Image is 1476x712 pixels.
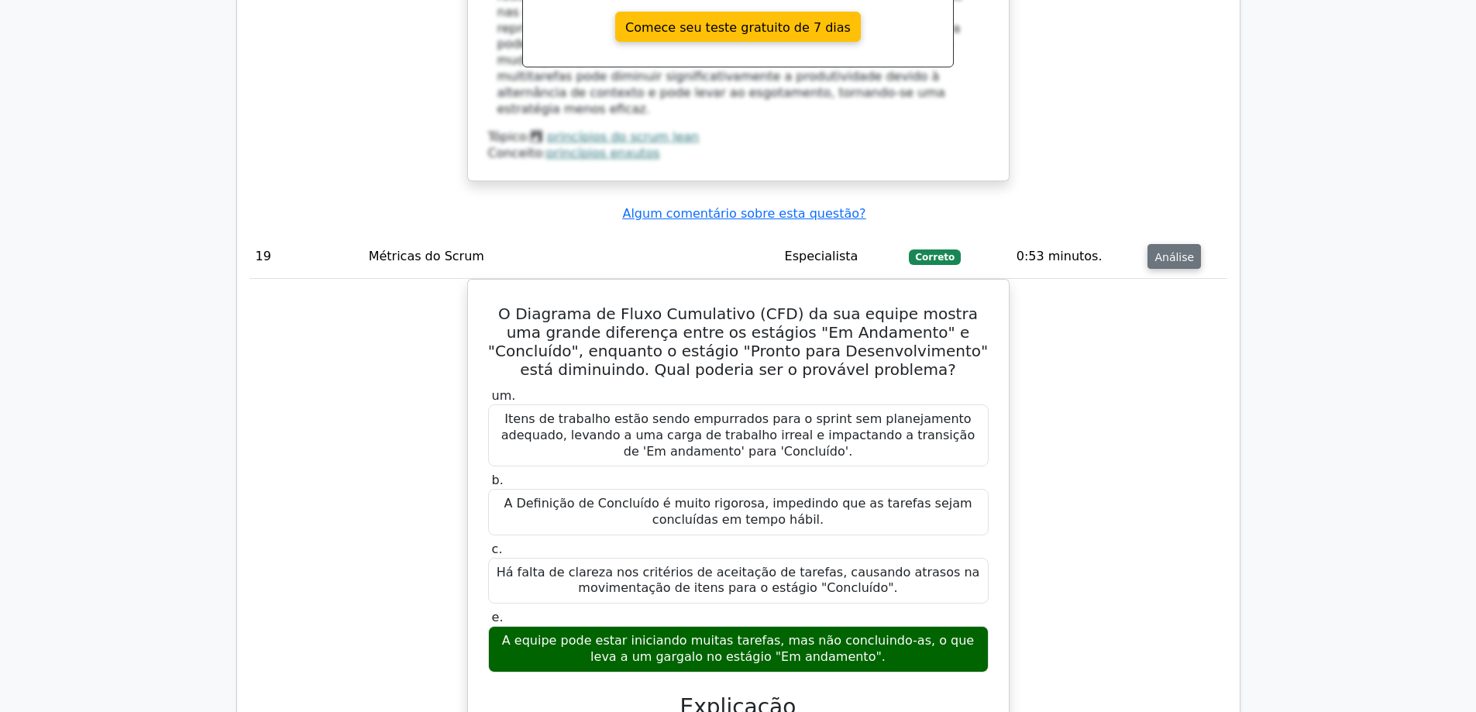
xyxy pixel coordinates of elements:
font: A equipe pode estar iniciando muitas tarefas, mas não concluindo-as, o que leva a um gargalo no e... [502,633,974,664]
font: Há falta de clareza nos critérios de aceitação de tarefas, causando atrasos na movimentação de it... [497,565,980,596]
a: Algum comentário sobre esta questão? [622,206,865,221]
font: Correto [915,252,955,263]
font: um. [492,388,516,403]
font: Itens de trabalho estão sendo empurrados para o sprint sem planejamento adequado, levando a uma c... [501,411,975,459]
font: c. [492,542,503,556]
button: Análise [1147,244,1201,269]
font: Conceito: [488,146,547,160]
font: Tópico: [488,129,531,144]
font: O Diagrama de Fluxo Cumulativo (CFD) da sua equipe mostra uma grande diferença entre os estágios ... [488,304,988,379]
font: b. [492,473,504,487]
font: Especialista [785,249,858,263]
font: e. [492,610,504,624]
a: Comece seu teste gratuito de 7 dias [615,12,861,42]
font: 0:53 minutos. [1017,249,1103,263]
a: princípios enxutos [546,146,659,160]
font: Métricas do Scrum [369,249,484,263]
font: 19 [256,249,271,263]
a: princípios do scrum lean [547,129,699,144]
font: Análise [1154,250,1194,263]
font: A Definição de Concluído é muito rigorosa, impedindo que as tarefas sejam concluídas em tempo hábil. [504,496,972,527]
